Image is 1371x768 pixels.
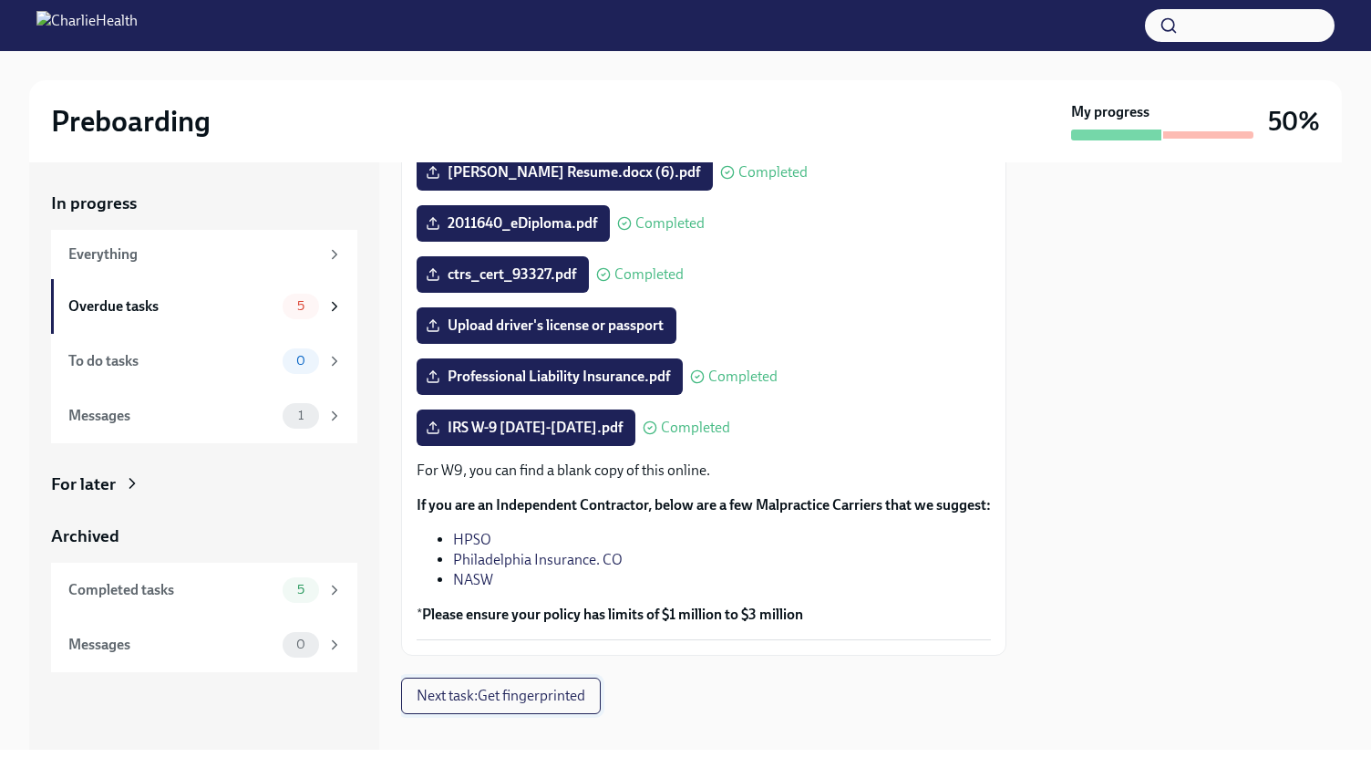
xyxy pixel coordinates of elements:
span: 5 [286,299,315,313]
span: Professional Liability Insurance.pdf [429,368,670,386]
a: NASW [453,571,493,588]
p: For W9, you can find a blank copy of this online. [417,461,991,481]
strong: If you are an Independent Contractor, below are a few Malpractice Carriers that we suggest: [417,496,991,514]
span: Next task : Get fingerprinted [417,687,585,705]
div: To do tasks [68,351,275,371]
div: For later [51,472,116,496]
span: 2011640_eDiploma.pdf [429,214,597,233]
a: In progress [51,192,357,215]
div: Everything [68,244,319,265]
strong: Please ensure your policy has limits of $1 million to $3 million [422,606,803,623]
span: Completed [614,267,684,282]
span: Upload driver's license or passport [429,317,664,335]
span: 1 [287,409,314,422]
span: [PERSON_NAME] Resume.docx (6).pdf [429,163,700,182]
label: Upload driver's license or passport [417,307,676,344]
a: For later [51,472,357,496]
span: 0 [285,354,316,368]
a: Philadelphia Insurance. CO [453,551,623,568]
strong: My progress [1071,102,1149,122]
label: ctrs_cert_93327.pdf [417,256,589,293]
label: IRS W-9 [DATE]-[DATE].pdf [417,410,635,446]
span: Completed [738,165,808,180]
div: Overdue tasks [68,296,275,317]
div: Messages [68,406,275,426]
span: Completed [661,420,730,435]
span: IRS W-9 [DATE]-[DATE].pdf [429,419,623,437]
a: Messages0 [51,618,357,672]
span: 5 [286,583,315,597]
a: Completed tasks5 [51,563,357,618]
label: 2011640_eDiploma.pdf [417,205,610,242]
button: Next task:Get fingerprinted [401,678,601,714]
h2: Preboarding [51,103,211,140]
a: Everything [51,230,357,279]
div: Messages [68,635,275,655]
a: Archived [51,524,357,548]
label: [PERSON_NAME] Resume.docx (6).pdf [417,154,713,191]
a: Overdue tasks5 [51,279,357,334]
span: Completed [708,369,778,384]
h3: 50% [1268,105,1320,138]
img: CharlieHealth [36,11,138,40]
span: Completed [635,216,705,231]
label: Professional Liability Insurance.pdf [417,358,683,395]
a: To do tasks0 [51,334,357,389]
div: Completed tasks [68,580,275,600]
span: ctrs_cert_93327.pdf [429,265,576,284]
span: 0 [285,638,316,651]
a: Messages1 [51,389,357,443]
a: HPSO [453,531,491,548]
